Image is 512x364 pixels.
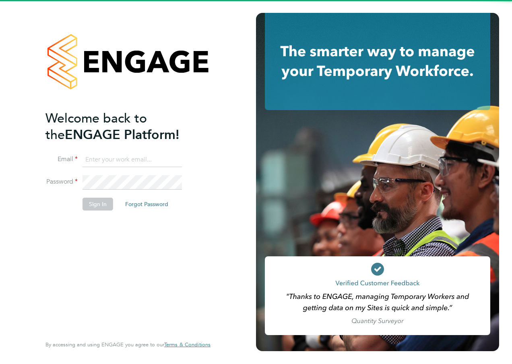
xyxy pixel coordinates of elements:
[83,198,113,211] button: Sign In
[45,155,78,164] label: Email
[164,342,211,348] a: Terms & Conditions
[45,110,202,143] h2: ENGAGE Platform!
[45,341,211,348] span: By accessing and using ENGAGE you agree to our
[45,178,78,186] label: Password
[83,153,182,167] input: Enter your work email...
[119,198,175,211] button: Forgot Password
[45,110,147,143] span: Welcome back to the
